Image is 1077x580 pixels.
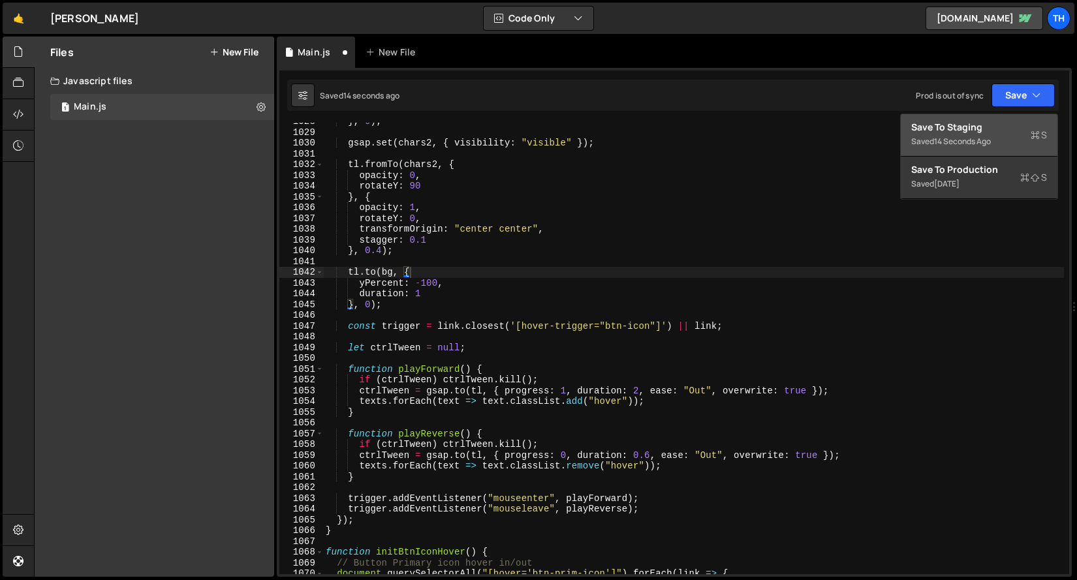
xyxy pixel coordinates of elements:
div: Prod is out of sync [916,90,984,101]
div: Save to Staging [911,121,1047,134]
div: [PERSON_NAME] [50,10,139,26]
div: 1043 [279,278,324,289]
div: 1068 [279,547,324,558]
button: Save to ProductionS Saved[DATE] [901,157,1057,199]
h2: Files [50,45,74,59]
div: 1049 [279,343,324,354]
div: 1064 [279,504,324,515]
div: New File [366,46,420,59]
div: Saved [320,90,399,101]
div: 1040 [279,245,324,256]
button: New File [210,47,258,57]
div: 1045 [279,299,324,311]
div: 14 seconds ago [343,90,399,101]
span: 1 [61,103,69,114]
div: 1069 [279,558,324,569]
div: Saved [911,176,1047,192]
div: 1036 [279,202,324,213]
button: Code Only [484,7,593,30]
div: 1061 [279,472,324,483]
div: 1047 [279,321,324,332]
div: 1046 [279,310,324,321]
div: 1063 [279,493,324,504]
div: 1039 [279,235,324,246]
div: 1058 [279,439,324,450]
div: 1053 [279,386,324,397]
div: 1035 [279,192,324,203]
div: 1066 [279,525,324,536]
div: 1034 [279,181,324,192]
div: 1029 [279,127,324,138]
div: 1051 [279,364,324,375]
div: 1059 [279,450,324,461]
div: 1030 [279,138,324,149]
div: 1060 [279,461,324,472]
div: 1056 [279,418,324,429]
button: Save to StagingS Saved14 seconds ago [901,114,1057,157]
div: 1037 [279,213,324,224]
div: 1054 [279,396,324,407]
div: 1052 [279,374,324,386]
div: Main.js [298,46,330,59]
div: [DATE] [934,178,960,189]
div: 1067 [279,536,324,547]
div: 1031 [279,149,324,160]
div: 1057 [279,429,324,440]
div: 16840/46037.js [50,94,274,120]
span: S [1031,129,1047,142]
button: Save [991,84,1055,107]
a: [DOMAIN_NAME] [926,7,1043,30]
div: 14 seconds ago [934,136,991,147]
div: Save to Production [911,163,1047,176]
div: 1062 [279,482,324,493]
a: 🤙 [3,3,35,34]
a: Th [1047,7,1070,30]
div: 1048 [279,331,324,343]
div: 1055 [279,407,324,418]
div: 1032 [279,159,324,170]
div: 1065 [279,515,324,526]
div: 1041 [279,256,324,267]
div: 1042 [279,267,324,278]
div: 1038 [279,224,324,235]
div: 1070 [279,568,324,579]
div: 1044 [279,288,324,299]
div: Main.js [74,101,106,113]
div: 1050 [279,353,324,364]
div: 1033 [279,170,324,181]
div: Saved [911,134,1047,149]
div: Javascript files [35,68,274,94]
span: S [1020,171,1047,184]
